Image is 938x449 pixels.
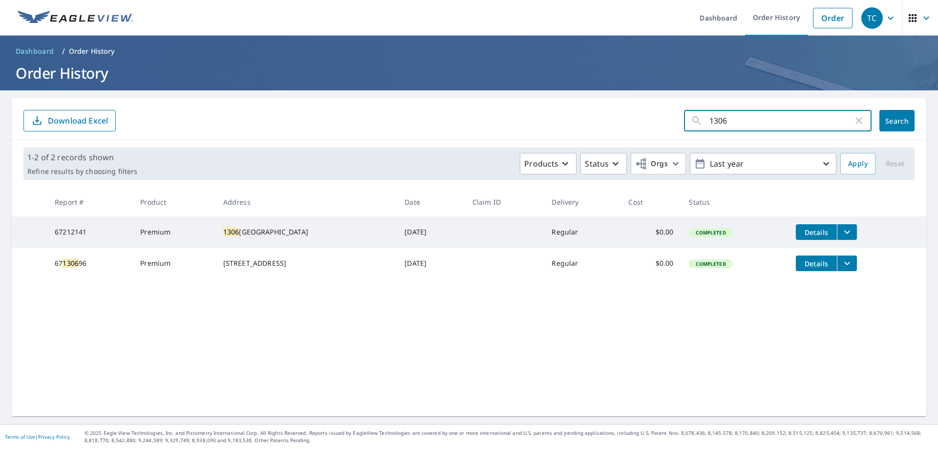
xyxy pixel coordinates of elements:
th: Delivery [544,188,620,216]
span: Details [802,228,831,237]
th: Date [397,188,465,216]
td: Regular [544,248,620,279]
img: EV Logo [18,11,133,25]
p: 1-2 of 2 records shown [27,151,137,163]
span: Completed [690,260,731,267]
span: Completed [690,229,731,236]
p: Last year [706,155,820,172]
td: 67212141 [47,216,132,248]
th: Address [215,188,397,216]
td: [DATE] [397,216,465,248]
button: Orgs [631,153,686,174]
span: Orgs [635,158,668,170]
a: Terms of Use [5,433,35,440]
input: Address, Report #, Claim ID, etc. [709,107,853,134]
td: 67 96 [47,248,132,279]
td: Premium [132,216,215,248]
a: Order [813,8,853,28]
button: Last year [690,153,836,174]
p: © 2025 Eagle View Technologies, Inc. and Pictometry International Corp. All Rights Reserved. Repo... [85,429,933,444]
div: [GEOGRAPHIC_DATA] [223,227,389,237]
button: detailsBtn-67130696 [796,256,837,271]
li: / [62,45,65,57]
td: Regular [544,216,620,248]
mark: 1306 [63,258,79,268]
td: Premium [132,248,215,279]
p: Download Excel [48,115,108,126]
button: Products [520,153,576,174]
span: Search [887,116,907,126]
p: | [5,434,70,440]
td: [DATE] [397,248,465,279]
div: [STREET_ADDRESS] [223,258,389,268]
p: Refine results by choosing filters [27,167,137,176]
p: Products [524,158,558,170]
span: Dashboard [16,46,54,56]
th: Status [681,188,788,216]
a: Privacy Policy [38,433,70,440]
td: $0.00 [620,248,681,279]
h1: Order History [12,63,926,83]
mark: 1306 [223,227,239,236]
button: Status [580,153,627,174]
button: Search [879,110,915,131]
button: filesDropdownBtn-67130696 [837,256,857,271]
span: Details [802,259,831,268]
p: Status [585,158,609,170]
th: Claim ID [465,188,544,216]
button: filesDropdownBtn-67212141 [837,224,857,240]
th: Cost [620,188,681,216]
a: Dashboard [12,43,58,59]
button: detailsBtn-67212141 [796,224,837,240]
button: Apply [840,153,875,174]
nav: breadcrumb [12,43,926,59]
span: Apply [848,158,868,170]
th: Product [132,188,215,216]
th: Report # [47,188,132,216]
td: $0.00 [620,216,681,248]
button: Download Excel [23,110,116,131]
div: TC [861,7,883,29]
p: Order History [69,46,115,56]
